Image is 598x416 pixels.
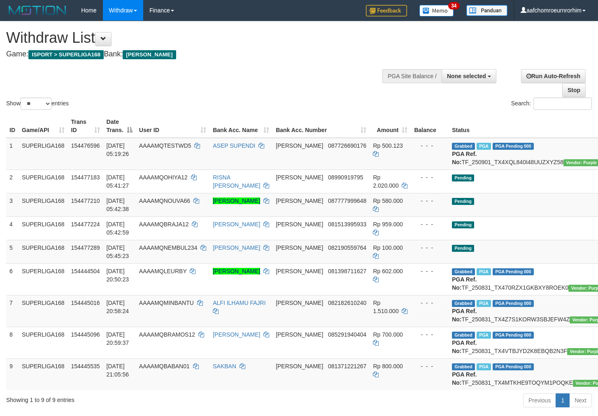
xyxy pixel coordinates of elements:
a: 1 [556,393,570,407]
span: AAAAMQMINBANTU [139,300,194,306]
span: 154445016 [71,300,100,306]
span: Rp 959.000 [373,221,403,228]
div: - - - [414,142,445,150]
td: 4 [6,216,19,240]
div: - - - [414,197,445,205]
span: None selected [447,73,486,79]
span: Pending [452,245,474,252]
span: [DATE] 05:41:27 [107,174,129,189]
span: Grabbed [452,268,475,275]
span: Rp 500.123 [373,142,403,149]
span: 154477289 [71,244,100,251]
span: AAAAMQLEURBY [139,268,187,274]
span: AAAAMQNOUVA66 [139,198,190,204]
span: Rp 700.000 [373,331,403,338]
span: Copy 08990919795 to clipboard [328,174,363,181]
span: Rp 800.000 [373,363,403,370]
td: 3 [6,193,19,216]
th: ID [6,114,19,138]
a: [PERSON_NAME] [213,221,260,228]
span: Copy 081371221267 to clipboard [328,363,366,370]
span: [DATE] 20:59:37 [107,331,129,346]
button: None selected [442,69,496,83]
a: [PERSON_NAME] [213,198,260,204]
th: Amount: activate to sort column ascending [370,114,411,138]
td: SUPERLIGA168 [19,327,68,358]
a: Next [569,393,592,407]
select: Showentries [21,98,51,110]
td: SUPERLIGA168 [19,263,68,295]
div: - - - [414,244,445,252]
b: PGA Ref. No: [452,339,477,354]
th: Balance [411,114,449,138]
span: 154477210 [71,198,100,204]
div: - - - [414,362,445,370]
a: [PERSON_NAME] [213,268,260,274]
b: PGA Ref. No: [452,276,477,291]
span: Copy 081398711627 to clipboard [328,268,366,274]
span: [PERSON_NAME] [276,363,323,370]
a: [PERSON_NAME] [213,244,260,251]
h1: Withdraw List [6,30,391,46]
span: Copy 081513995933 to clipboard [328,221,366,228]
img: Button%20Memo.svg [419,5,454,16]
img: panduan.png [466,5,507,16]
a: Stop [562,83,586,97]
span: [DATE] 20:58:24 [107,300,129,314]
b: PGA Ref. No: [452,308,477,323]
span: Grabbed [452,143,475,150]
span: 34 [448,2,459,9]
th: Game/API: activate to sort column ascending [19,114,68,138]
span: PGA Pending [493,143,534,150]
span: PGA Pending [493,268,534,275]
td: SUPERLIGA168 [19,295,68,327]
td: SUPERLIGA168 [19,138,68,170]
span: Rp 2.020.000 [373,174,398,189]
td: 5 [6,240,19,263]
span: PGA Pending [493,332,534,339]
a: RISNA [PERSON_NAME] [213,174,260,189]
h4: Game: Bank: [6,50,391,58]
span: [PERSON_NAME] [276,331,323,338]
span: Pending [452,174,474,181]
span: PGA Pending [493,300,534,307]
b: PGA Ref. No: [452,371,477,386]
span: Marked by aafheankoy [477,363,491,370]
td: 2 [6,170,19,193]
div: PGA Site Balance / [382,69,442,83]
td: SUPERLIGA168 [19,170,68,193]
span: Copy 087726690176 to clipboard [328,142,366,149]
span: Rp 580.000 [373,198,403,204]
div: - - - [414,220,445,228]
span: [PERSON_NAME] [276,174,323,181]
span: [DATE] 21:05:56 [107,363,129,378]
span: 154477224 [71,221,100,228]
td: 1 [6,138,19,170]
span: [PERSON_NAME] [276,244,323,251]
td: 9 [6,358,19,390]
a: Run Auto-Refresh [521,69,586,83]
span: [PERSON_NAME] [276,300,323,306]
span: Copy 087777999648 to clipboard [328,198,366,204]
span: AAAAMQNEMBUL234 [139,244,198,251]
a: ALFI ILHAMU FAJRI [213,300,265,306]
span: ISPORT > SUPERLIGA168 [28,50,104,59]
span: Marked by aafounsreynich [477,268,491,275]
th: Bank Acc. Name: activate to sort column ascending [209,114,272,138]
td: 7 [6,295,19,327]
span: Rp 1.510.000 [373,300,398,314]
span: 154445096 [71,331,100,338]
th: Date Trans.: activate to sort column descending [103,114,136,138]
span: 154477183 [71,174,100,181]
span: AAAAMQOHIYA12 [139,174,188,181]
input: Search: [533,98,592,110]
span: PGA Pending [493,363,534,370]
span: [PERSON_NAME] [276,268,323,274]
span: Grabbed [452,332,475,339]
a: SAKBAN [213,363,236,370]
span: Copy 082190559764 to clipboard [328,244,366,251]
a: Previous [523,393,556,407]
th: Bank Acc. Number: activate to sort column ascending [272,114,370,138]
span: [DATE] 05:19:26 [107,142,129,157]
div: - - - [414,173,445,181]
